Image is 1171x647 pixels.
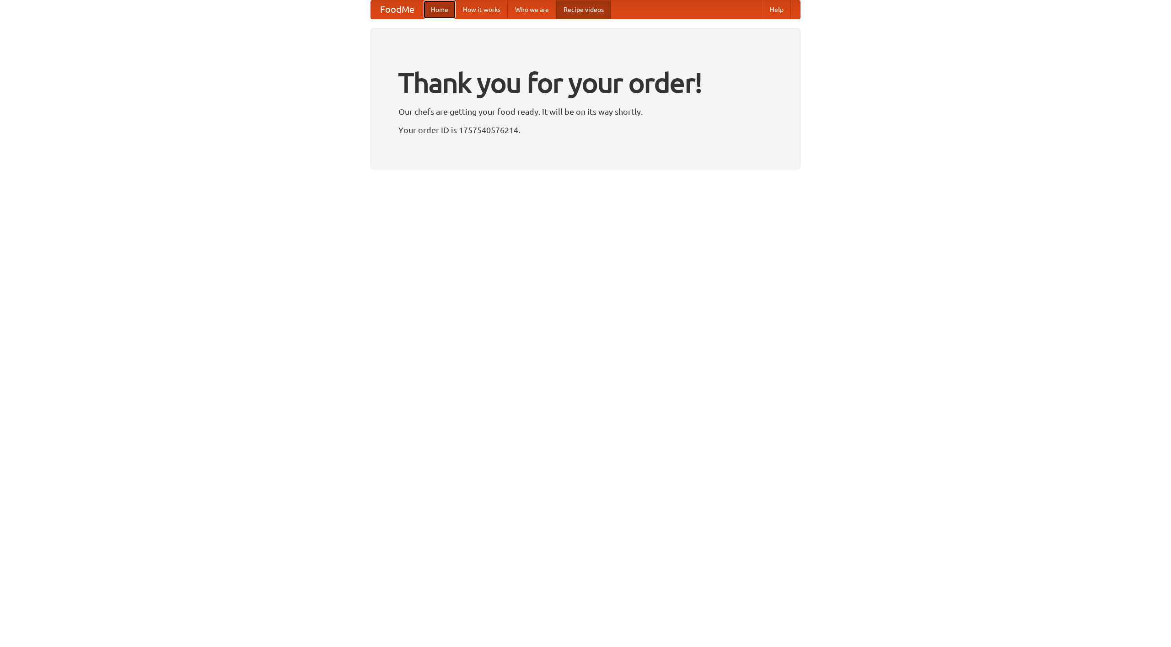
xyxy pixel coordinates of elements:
p: Our chefs are getting your food ready. It will be on its way shortly. [398,105,773,118]
a: Who we are [508,0,556,19]
a: How it works [456,0,508,19]
p: Your order ID is 1757540576214. [398,123,773,137]
h1: Thank you for your order! [398,61,773,105]
a: Home [424,0,456,19]
a: Help [763,0,791,19]
a: FoodMe [371,0,424,19]
a: Recipe videos [556,0,611,19]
